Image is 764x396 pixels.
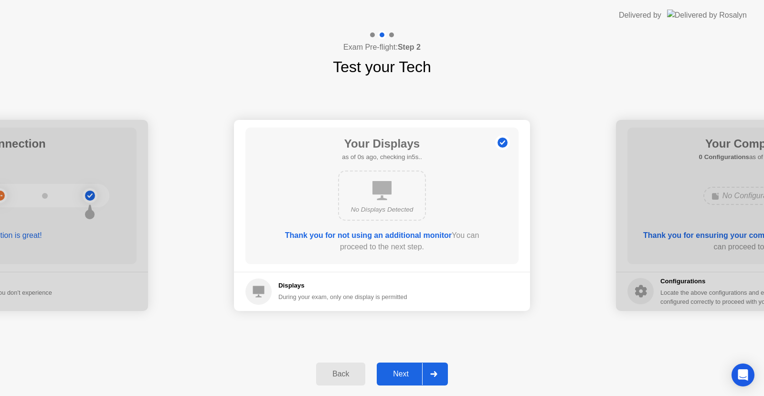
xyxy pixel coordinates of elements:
[377,363,448,385] button: Next
[319,370,362,378] div: Back
[333,55,431,78] h1: Test your Tech
[619,10,661,21] div: Delivered by
[342,152,422,162] h5: as of 0s ago, checking in5s..
[343,42,421,53] h4: Exam Pre-flight:
[278,281,407,290] h5: Displays
[732,364,754,386] div: Open Intercom Messenger
[380,370,422,378] div: Next
[316,363,365,385] button: Back
[667,10,747,21] img: Delivered by Rosalyn
[398,43,421,51] b: Step 2
[347,205,417,214] div: No Displays Detected
[285,231,452,239] b: Thank you for not using an additional monitor
[278,292,407,301] div: During your exam, only one display is permitted
[273,230,491,253] div: You can proceed to the next step.
[342,135,422,152] h1: Your Displays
